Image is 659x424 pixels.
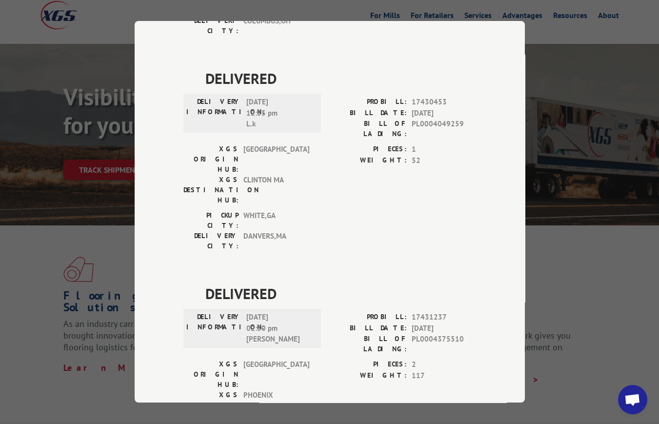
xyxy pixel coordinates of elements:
label: BILL OF LADING: [330,334,407,355]
span: PL0004049259 [412,119,476,140]
label: PIECES: [330,144,407,156]
span: 17430453 [412,97,476,108]
span: [DATE] [412,108,476,119]
label: BILL DATE: [330,108,407,119]
span: PHOENIX [243,390,309,421]
label: DELIVERY INFORMATION: [186,97,241,130]
label: WEIGHT: [330,370,407,382]
a: Open chat [618,385,647,414]
span: [DATE] [412,323,476,334]
label: XGS DESTINATION HUB: [183,175,239,206]
span: 52 [412,155,476,166]
label: PIECES: [330,360,407,371]
span: [DATE] 12:55 pm L.k [246,97,312,130]
span: [DATE] 02:30 pm [PERSON_NAME] [246,312,312,345]
span: COLUMBUS , OH [243,16,309,37]
span: 117 [412,370,476,382]
span: [GEOGRAPHIC_DATA] [243,360,309,390]
label: BILL DATE: [330,323,407,334]
label: XGS DESTINATION HUB: [183,390,239,421]
label: PICKUP CITY: [183,211,239,231]
span: DELIVERED [205,283,476,305]
span: DANVERS , MA [243,231,309,252]
label: DELIVERY CITY: [183,16,239,37]
span: 1 [412,144,476,156]
span: 2 [412,360,476,371]
label: XGS ORIGIN HUB: [183,360,239,390]
span: CLINTON MA [243,175,309,206]
label: PROBILL: [330,97,407,108]
label: WEIGHT: [330,155,407,166]
span: [GEOGRAPHIC_DATA] [243,144,309,175]
span: PL0004375510 [412,334,476,355]
label: PROBILL: [330,312,407,323]
span: DELIVERED [205,68,476,90]
label: BILL OF LADING: [330,119,407,140]
label: XGS ORIGIN HUB: [183,144,239,175]
label: DELIVERY CITY: [183,231,239,252]
span: WHITE , GA [243,211,309,231]
label: DELIVERY INFORMATION: [186,312,241,345]
span: 17431237 [412,312,476,323]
